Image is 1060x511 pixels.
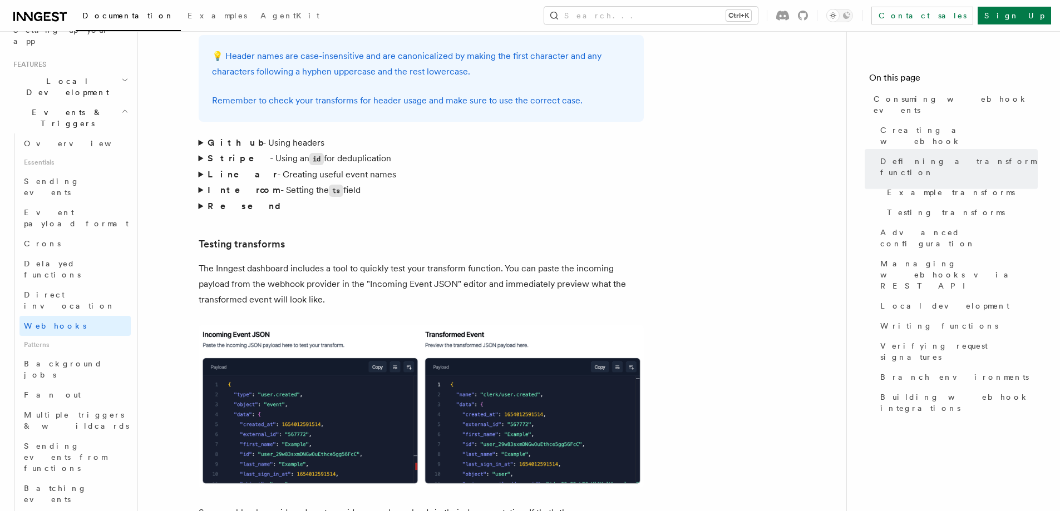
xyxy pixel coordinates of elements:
a: Crons [19,234,131,254]
span: Multiple triggers & wildcards [24,410,129,430]
span: Building webhook integrations [880,391,1038,414]
span: Overview [24,139,139,148]
a: Advanced configuration [876,222,1038,254]
span: Local Development [9,76,121,98]
span: Event payload format [24,208,129,228]
span: Sending events from functions [24,441,107,473]
p: The Inngest dashboard includes a tool to quickly test your transform function. You can paste the ... [199,261,644,307]
span: Advanced configuration [880,227,1038,249]
a: Verifying request signatures [876,336,1038,367]
span: Essentials [19,153,131,171]
span: Consuming webhook events [874,93,1038,116]
a: Managing webhooks via REST API [876,254,1038,296]
button: Local Development [9,71,131,102]
a: Sending events [19,171,131,202]
strong: Linear [208,169,277,180]
p: 💡 Header names are case-insensitive and are canonicalized by making the first character and any c... [212,48,630,80]
a: Documentation [76,3,181,31]
span: Creating a webhook [880,125,1038,147]
h4: On this page [869,71,1038,89]
span: Direct invocation [24,290,115,310]
summary: Intercom- Setting thetsfield [199,182,644,199]
strong: Intercom [208,185,280,195]
span: Example transforms [887,187,1015,198]
code: id [309,153,324,165]
strong: Resend [208,201,290,211]
span: Sending events [24,177,80,197]
a: Contact sales [871,7,973,24]
a: Background jobs [19,354,131,385]
a: Sign Up [978,7,1051,24]
span: Testing transforms [887,207,1005,218]
span: Events & Triggers [9,107,121,129]
a: Fan out [19,385,131,405]
button: Toggle dark mode [826,9,853,22]
a: Example transforms [882,182,1038,202]
span: Examples [188,11,247,20]
span: Background jobs [24,359,102,379]
a: Examples [181,3,254,30]
a: Sending events from functions [19,436,131,478]
summary: Resend [199,199,644,214]
span: Documentation [82,11,174,20]
span: Defining a transform function [880,156,1038,178]
a: Direct invocation [19,285,131,316]
img: Inngest dashboard transform testing [199,325,644,487]
p: Remember to check your transforms for header usage and make sure to use the correct case. [212,93,630,108]
summary: Stripe- Using anidfor deduplication [199,151,644,167]
a: Testing transforms [882,202,1038,222]
kbd: Ctrl+K [726,10,751,21]
a: Multiple triggers & wildcards [19,405,131,436]
a: Webhooks [19,316,131,336]
a: Overview [19,133,131,153]
span: Crons [24,239,61,248]
a: AgentKit [254,3,326,30]
span: Local development [880,300,1009,311]
span: Webhooks [24,321,86,330]
a: Event payload format [19,202,131,234]
span: Batching events [24,484,87,504]
span: Features [9,60,46,69]
a: Building webhook integrations [876,387,1038,418]
span: Writing functions [880,320,998,331]
a: Writing functions [876,316,1038,336]
span: Delayed functions [24,259,81,279]
span: Fan out [24,390,81,399]
a: Delayed functions [19,254,131,285]
span: AgentKit [260,11,319,20]
a: Defining a transform function [876,151,1038,182]
a: Batching events [19,478,131,509]
a: Testing transforms [199,236,285,252]
code: ts [329,185,343,197]
span: Branch environments [880,371,1029,383]
a: Branch environments [876,367,1038,387]
span: Verifying request signatures [880,340,1038,363]
a: Local development [876,296,1038,316]
span: Patterns [19,336,131,354]
a: Setting up your app [9,20,131,51]
summary: Linear- Creating useful event names [199,167,644,182]
button: Events & Triggers [9,102,131,133]
a: Consuming webhook events [869,89,1038,120]
button: Search...Ctrl+K [544,7,758,24]
strong: Github [208,137,263,148]
span: Managing webhooks via REST API [880,258,1038,291]
strong: Stripe [208,153,270,163]
summary: Github- Using headers [199,135,644,151]
a: Creating a webhook [876,120,1038,151]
